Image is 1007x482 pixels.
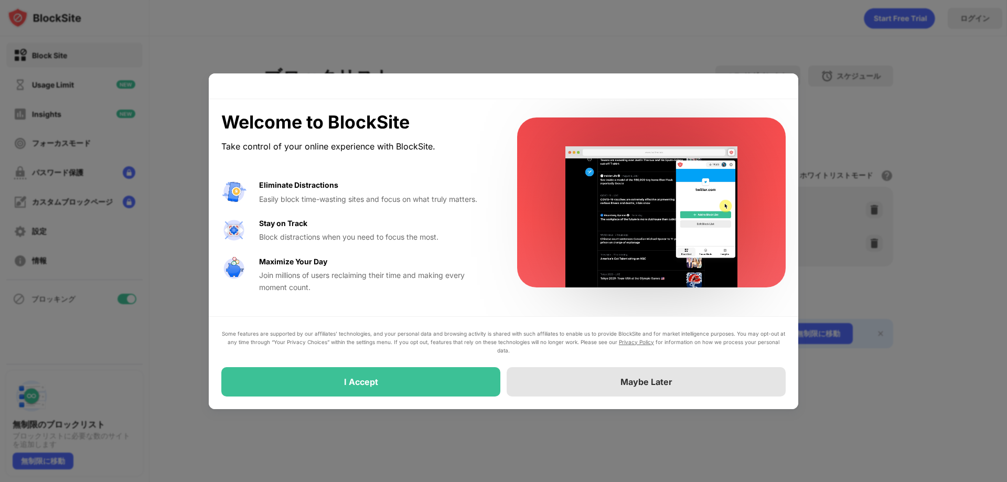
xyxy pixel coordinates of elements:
div: Some features are supported by our affiliates’ technologies, and your personal data and browsing ... [221,329,786,355]
div: I Accept [344,377,378,387]
div: Join millions of users reclaiming their time and making every moment count. [259,270,492,293]
div: Maximize Your Day [259,256,327,267]
div: Block distractions when you need to focus the most. [259,231,492,243]
img: value-avoid-distractions.svg [221,179,247,205]
div: Maybe Later [620,377,672,387]
img: value-safe-time.svg [221,256,247,281]
div: Easily block time-wasting sites and focus on what truly matters. [259,194,492,205]
div: Eliminate Distractions [259,179,338,191]
img: value-focus.svg [221,218,247,243]
div: Welcome to BlockSite [221,112,492,133]
a: Privacy Policy [619,339,654,345]
div: Stay on Track [259,218,307,229]
div: Take control of your online experience with BlockSite. [221,139,492,154]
